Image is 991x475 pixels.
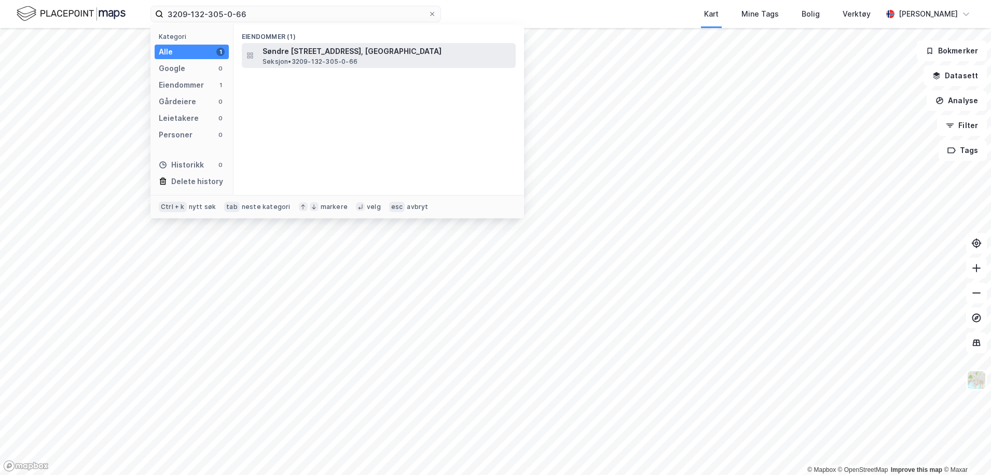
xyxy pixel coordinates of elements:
[367,203,381,211] div: velg
[891,466,942,473] a: Improve this map
[159,79,204,91] div: Eiendommer
[159,33,229,40] div: Kategori
[263,58,357,66] span: Seksjon • 3209-132-305-0-66
[939,140,987,161] button: Tags
[17,5,126,23] img: logo.f888ab2527a4732fd821a326f86c7f29.svg
[233,24,524,43] div: Eiendommer (1)
[321,203,348,211] div: markere
[159,129,192,141] div: Personer
[159,95,196,108] div: Gårdeiere
[159,46,173,58] div: Alle
[189,203,216,211] div: nytt søk
[741,8,779,20] div: Mine Tags
[927,90,987,111] button: Analyse
[159,112,199,124] div: Leietakere
[843,8,871,20] div: Verktøy
[924,65,987,86] button: Datasett
[838,466,888,473] a: OpenStreetMap
[216,114,225,122] div: 0
[216,97,225,106] div: 0
[939,425,991,475] iframe: Chat Widget
[407,203,428,211] div: avbryt
[159,62,185,75] div: Google
[807,466,836,473] a: Mapbox
[171,175,223,188] div: Delete history
[216,64,225,73] div: 0
[263,45,512,58] span: Søndre [STREET_ADDRESS], [GEOGRAPHIC_DATA]
[802,8,820,20] div: Bolig
[937,115,987,136] button: Filter
[939,425,991,475] div: Kontrollprogram for chat
[216,81,225,89] div: 1
[216,131,225,139] div: 0
[967,370,986,390] img: Z
[899,8,958,20] div: [PERSON_NAME]
[163,6,428,22] input: Søk på adresse, matrikkel, gårdeiere, leietakere eller personer
[159,159,204,171] div: Historikk
[389,202,405,212] div: esc
[224,202,240,212] div: tab
[917,40,987,61] button: Bokmerker
[216,161,225,169] div: 0
[216,48,225,56] div: 1
[3,460,49,472] a: Mapbox homepage
[242,203,291,211] div: neste kategori
[159,202,187,212] div: Ctrl + k
[704,8,719,20] div: Kart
